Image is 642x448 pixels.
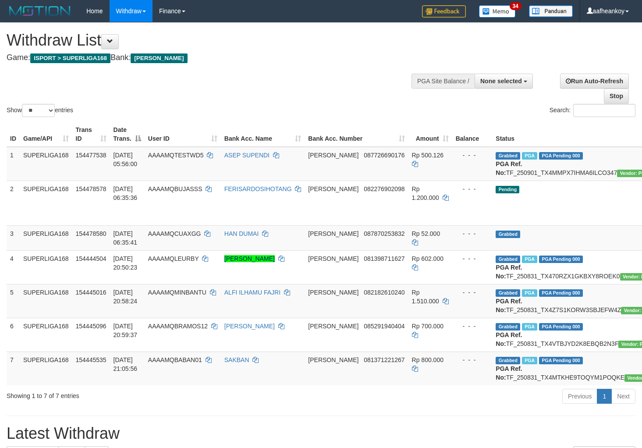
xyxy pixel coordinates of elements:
[20,225,72,250] td: SUPERLIGA168
[20,250,72,284] td: SUPERLIGA168
[308,230,358,237] span: [PERSON_NAME]
[114,185,138,201] span: [DATE] 06:35:36
[611,389,635,404] a: Next
[496,331,522,347] b: PGA Ref. No:
[529,5,573,17] img: panduan.png
[412,185,439,201] span: Rp 1.200.000
[114,289,138,305] span: [DATE] 20:58:24
[20,284,72,318] td: SUPERLIGA168
[522,357,537,364] span: Marked by aafheankoy
[496,357,520,364] span: Grabbed
[456,254,489,263] div: - - -
[496,264,522,280] b: PGA Ref. No:
[224,152,270,159] a: ASEP SUPENDI
[456,229,489,238] div: - - -
[308,185,358,192] span: [PERSON_NAME]
[496,231,520,238] span: Grabbed
[364,289,404,296] span: Copy 082182610240 to clipboard
[7,122,20,147] th: ID
[131,53,187,63] span: [PERSON_NAME]
[224,185,292,192] a: FERISARDOSIHOTANG
[364,152,404,159] span: Copy 087726690176 to clipboard
[20,181,72,225] td: SUPERLIGA168
[114,255,138,271] span: [DATE] 20:50:23
[145,122,221,147] th: User ID: activate to sort column ascending
[412,230,440,237] span: Rp 52.000
[496,152,520,160] span: Grabbed
[573,104,635,117] input: Search:
[7,32,419,49] h1: Withdraw List
[496,365,522,381] b: PGA Ref. No:
[456,356,489,364] div: - - -
[412,152,443,159] span: Rp 500.126
[30,53,110,63] span: ISPORT > SUPERLIGA168
[7,284,20,318] td: 5
[539,323,583,331] span: PGA Pending
[364,356,404,363] span: Copy 081371221267 to clipboard
[604,89,629,103] a: Stop
[20,147,72,181] td: SUPERLIGA168
[308,255,358,262] span: [PERSON_NAME]
[76,323,106,330] span: 154445096
[7,53,419,62] h4: Game: Bank:
[221,122,305,147] th: Bank Acc. Name: activate to sort column ascending
[539,256,583,263] span: PGA Pending
[475,74,533,89] button: None selected
[148,230,201,237] span: AAAAMQCUAXGG
[456,322,489,331] div: - - -
[224,323,275,330] a: [PERSON_NAME]
[364,230,404,237] span: Copy 087870253832 to clipboard
[412,356,443,363] span: Rp 800.000
[224,230,259,237] a: HAN DUMAI
[480,78,522,85] span: None selected
[562,389,597,404] a: Previous
[496,289,520,297] span: Grabbed
[539,152,583,160] span: PGA Pending
[305,122,408,147] th: Bank Acc. Number: activate to sort column ascending
[456,185,489,193] div: - - -
[76,230,106,237] span: 154478580
[496,298,522,313] b: PGA Ref. No:
[148,289,206,296] span: AAAAMQMINBANTU
[412,255,443,262] span: Rp 602.000
[148,255,199,262] span: AAAAMQLEURBY
[496,160,522,176] b: PGA Ref. No:
[7,181,20,225] td: 2
[510,2,521,10] span: 34
[76,152,106,159] span: 154477538
[148,356,202,363] span: AAAAMQBABAN01
[114,323,138,338] span: [DATE] 20:59:37
[308,289,358,296] span: [PERSON_NAME]
[522,256,537,263] span: Marked by aafounsreynich
[224,255,275,262] a: [PERSON_NAME]
[452,122,493,147] th: Balance
[411,74,475,89] div: PGA Site Balance /
[496,186,519,193] span: Pending
[364,185,404,192] span: Copy 082276902098 to clipboard
[110,122,145,147] th: Date Trans.: activate to sort column descending
[7,147,20,181] td: 1
[522,289,537,297] span: Marked by aafheankoy
[364,323,404,330] span: Copy 085291940404 to clipboard
[114,356,138,372] span: [DATE] 21:05:56
[550,104,635,117] label: Search:
[422,5,466,18] img: Feedback.jpg
[148,323,208,330] span: AAAAMQBRAMOS12
[20,318,72,352] td: SUPERLIGA168
[22,104,55,117] select: Showentries
[7,4,73,18] img: MOTION_logo.png
[224,356,249,363] a: SAKBAN
[364,255,404,262] span: Copy 081398711627 to clipboard
[20,122,72,147] th: Game/API: activate to sort column ascending
[479,5,516,18] img: Button%20Memo.svg
[76,289,106,296] span: 154445016
[456,288,489,297] div: - - -
[560,74,629,89] a: Run Auto-Refresh
[224,289,280,296] a: ALFI ILHAMU FAJRI
[7,388,261,400] div: Showing 1 to 7 of 7 entries
[539,289,583,297] span: PGA Pending
[7,425,635,442] h1: Latest Withdraw
[597,389,612,404] a: 1
[412,323,443,330] span: Rp 700.000
[408,122,452,147] th: Amount: activate to sort column ascending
